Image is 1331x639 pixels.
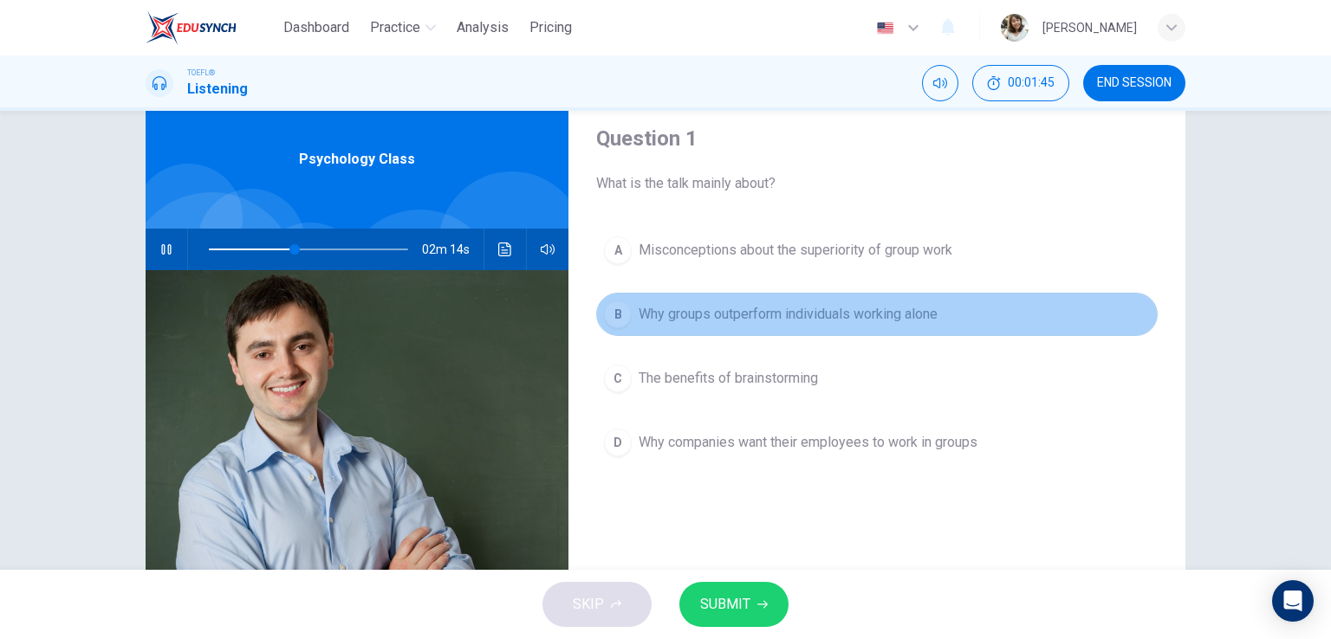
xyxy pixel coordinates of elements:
div: Open Intercom Messenger [1272,580,1314,622]
div: D [604,429,632,456]
span: END SESSION [1097,76,1172,90]
h4: Question 1 [596,125,1158,152]
button: CThe benefits of brainstorming [596,357,1158,400]
div: [PERSON_NAME] [1042,17,1137,38]
button: END SESSION [1083,65,1185,101]
span: Why companies want their employees to work in groups [639,432,977,453]
a: EduSynch logo [146,10,276,45]
span: TOEFL® [187,67,215,79]
img: en [874,22,896,35]
button: Pricing [523,12,579,43]
span: Dashboard [283,17,349,38]
div: Hide [972,65,1069,101]
div: B [604,300,632,328]
button: Dashboard [276,12,356,43]
span: Analysis [457,17,509,38]
span: 00:01:45 [1008,76,1055,90]
span: Misconceptions about the superiority of group work [639,240,952,261]
span: Why groups outperform individuals working alone [639,304,938,325]
div: A [604,236,632,264]
button: Analysis [450,12,516,43]
span: Psychology Class [299,149,415,170]
button: SUBMIT [679,582,789,627]
img: EduSynch logo [146,10,237,45]
span: Pricing [529,17,572,38]
span: What is the talk mainly about? [596,173,1158,194]
img: Profile picture [1001,14,1029,42]
span: The benefits of brainstorming [639,368,818,389]
div: Mute [922,65,958,101]
button: Practice [363,12,443,43]
button: BWhy groups outperform individuals working alone [596,293,1158,336]
span: 02m 14s [422,229,484,270]
button: AMisconceptions about the superiority of group work [596,229,1158,272]
div: C [604,365,632,392]
span: Practice [370,17,420,38]
button: 00:01:45 [972,65,1069,101]
h1: Listening [187,79,248,100]
button: Click to see the audio transcription [491,229,519,270]
button: DWhy companies want their employees to work in groups [596,421,1158,464]
span: SUBMIT [700,592,750,616]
